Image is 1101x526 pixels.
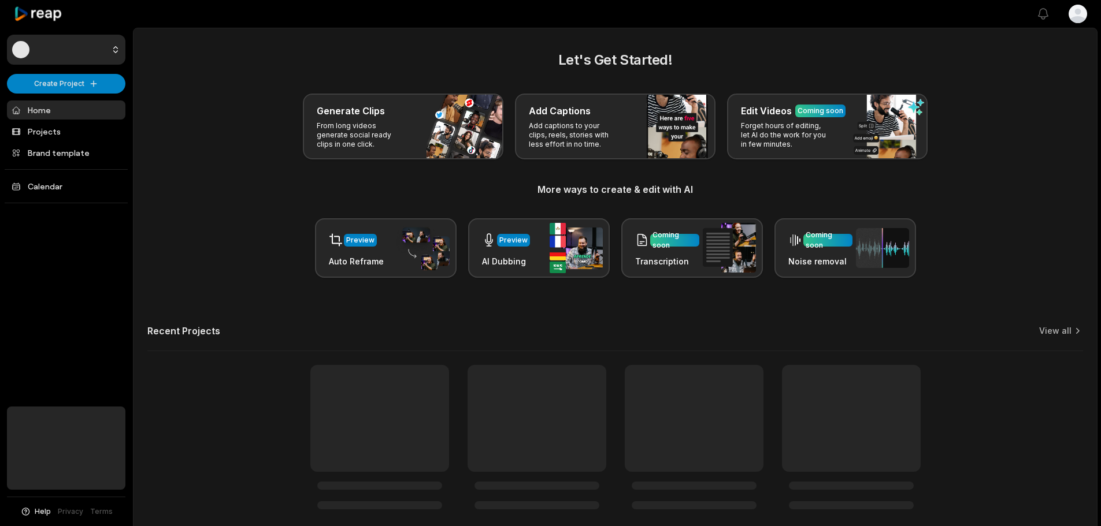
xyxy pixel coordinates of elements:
div: Coming soon [806,230,850,251]
button: Create Project [7,74,125,94]
a: Projects [7,122,125,141]
div: Preview [499,235,528,245]
a: Privacy [58,506,83,517]
h3: Auto Reframe [329,255,384,267]
span: Help [35,506,51,517]
h3: Edit Videos [741,104,792,118]
h3: AI Dubbing [482,255,530,267]
a: Brand template [7,143,125,162]
div: Coming soon [798,106,843,116]
h3: More ways to create & edit with AI [147,182,1083,196]
h3: Noise removal [788,255,852,267]
a: Terms [90,506,113,517]
img: ai_dubbing.png [550,223,603,273]
h2: Recent Projects [147,325,220,337]
p: From long videos generate social ready clips in one click. [317,121,406,149]
h3: Generate Clips [317,104,385,118]
img: noise_removal.png [856,228,909,268]
p: Forget hours of editing, let AI do the work for you in few minutes. [741,121,831,149]
img: auto_reframe.png [396,226,450,271]
img: transcription.png [703,223,756,273]
a: View all [1039,325,1072,337]
h2: Let's Get Started! [147,50,1083,70]
a: Calendar [7,177,125,196]
a: Home [7,100,125,120]
h3: Add Captions [529,104,591,118]
div: Coming soon [653,230,697,251]
h3: Transcription [635,255,699,267]
button: Help [20,506,51,517]
p: Add captions to your clips, reels, stories with less effort in no time. [529,121,618,149]
div: Preview [346,235,375,245]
